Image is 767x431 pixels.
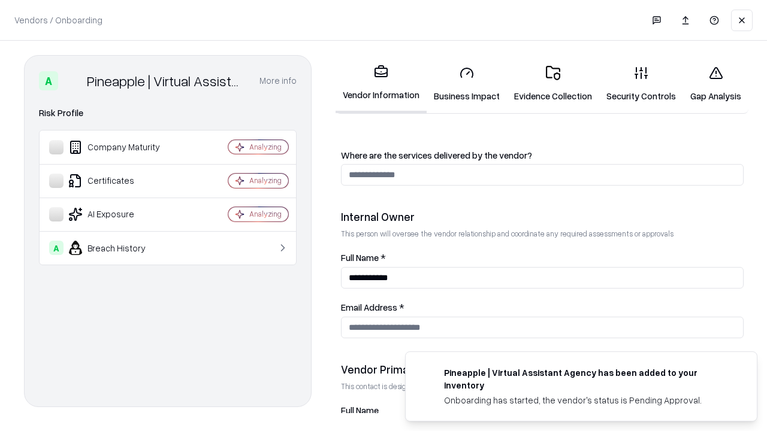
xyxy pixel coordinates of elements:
[39,71,58,90] div: A
[341,229,744,239] p: This person will oversee the vendor relationship and coordinate any required assessments or appro...
[341,253,744,262] label: Full Name *
[249,175,282,186] div: Analyzing
[39,106,297,120] div: Risk Profile
[341,151,744,160] label: Where are the services delivered by the vendor?
[49,241,64,255] div: A
[14,14,102,26] p: Vendors / Onboarding
[427,56,507,112] a: Business Impact
[444,366,728,391] div: Pineapple | Virtual Assistant Agency has been added to your inventory
[336,55,427,113] a: Vendor Information
[49,174,192,188] div: Certificates
[87,71,245,90] div: Pineapple | Virtual Assistant Agency
[341,406,744,415] label: Full Name
[420,366,434,381] img: trypineapple.com
[249,209,282,219] div: Analyzing
[444,394,728,406] div: Onboarding has started, the vendor's status is Pending Approval.
[341,210,744,224] div: Internal Owner
[341,362,744,377] div: Vendor Primary Contact
[49,207,192,221] div: AI Exposure
[49,140,192,154] div: Company Maturity
[683,56,748,112] a: Gap Analysis
[599,56,683,112] a: Security Controls
[341,381,744,391] p: This contact is designated to receive the assessment request from Shift
[249,142,282,152] div: Analyzing
[63,71,82,90] img: Pineapple | Virtual Assistant Agency
[341,303,744,312] label: Email Address *
[49,241,192,255] div: Breach History
[507,56,599,112] a: Evidence Collection
[259,70,297,92] button: More info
